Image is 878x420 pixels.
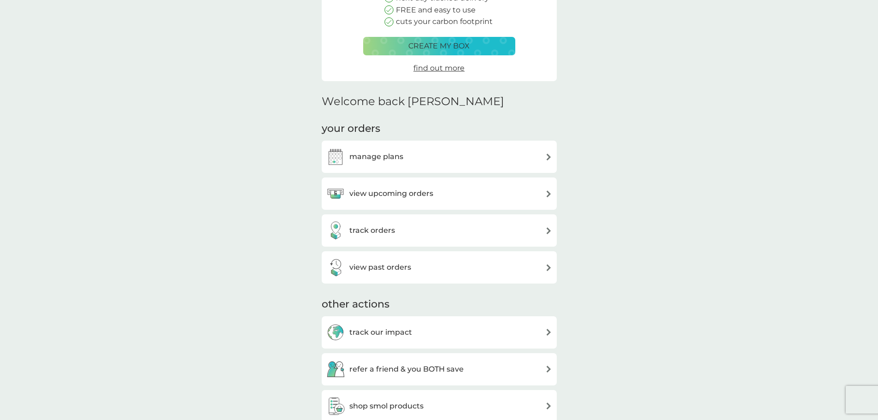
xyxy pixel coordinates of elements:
img: arrow right [545,154,552,160]
p: cuts your carbon footprint [396,16,493,28]
img: arrow right [545,402,552,409]
h3: your orders [322,122,380,136]
img: arrow right [545,190,552,197]
img: arrow right [545,366,552,373]
h3: manage plans [349,151,403,163]
h3: shop smol products [349,400,424,412]
h3: view upcoming orders [349,188,433,200]
img: arrow right [545,264,552,271]
h2: Welcome back [PERSON_NAME] [322,95,504,108]
h3: track our impact [349,326,412,338]
p: FREE and easy to use [396,4,476,16]
button: create my box [363,37,515,55]
h3: track orders [349,225,395,237]
h3: other actions [322,297,389,312]
img: arrow right [545,227,552,234]
h3: view past orders [349,261,411,273]
a: find out more [413,62,465,74]
p: create my box [408,40,470,52]
span: find out more [413,64,465,72]
img: arrow right [545,329,552,336]
h3: refer a friend & you BOTH save [349,363,464,375]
